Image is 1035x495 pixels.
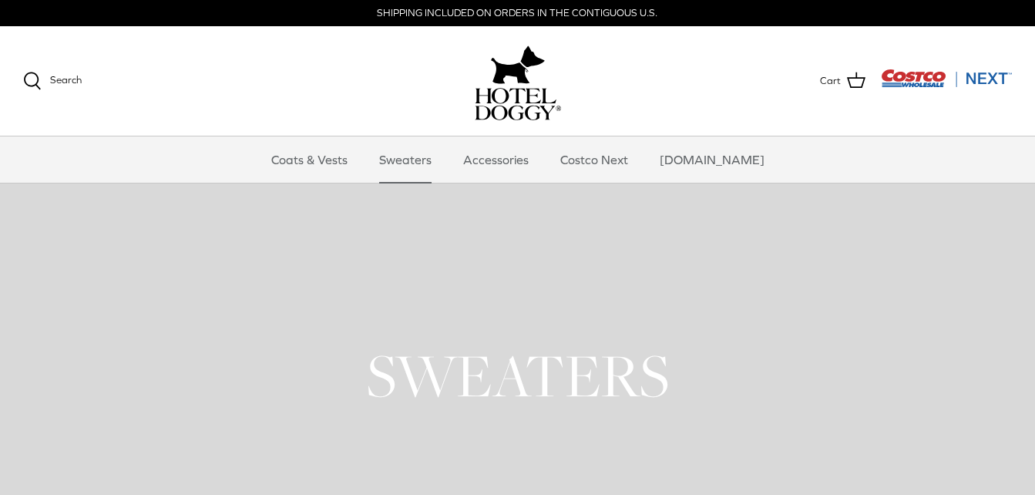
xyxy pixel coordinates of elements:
[820,71,865,91] a: Cart
[881,79,1012,90] a: Visit Costco Next
[257,136,361,183] a: Coats & Vests
[475,42,561,120] a: hoteldoggy.com hoteldoggycom
[23,72,82,90] a: Search
[23,338,1012,413] h1: SWEATERS
[50,74,82,86] span: Search
[365,136,445,183] a: Sweaters
[449,136,543,183] a: Accessories
[475,88,561,120] img: hoteldoggycom
[546,136,642,183] a: Costco Next
[820,73,841,89] span: Cart
[491,42,545,88] img: hoteldoggy.com
[646,136,778,183] a: [DOMAIN_NAME]
[881,69,1012,88] img: Costco Next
